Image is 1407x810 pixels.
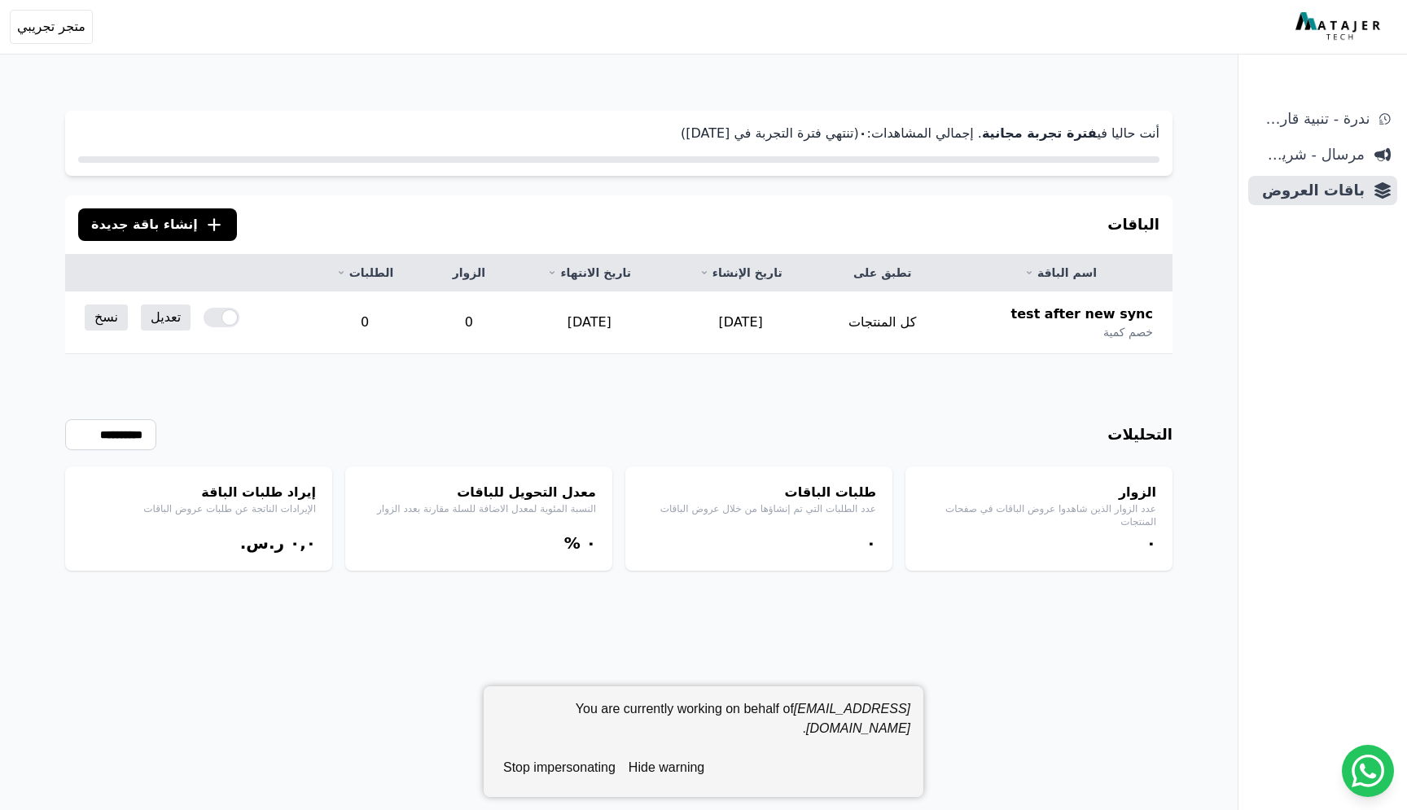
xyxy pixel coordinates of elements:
[1107,423,1172,446] h3: التحليلات
[497,699,910,751] div: You are currently working on behalf of .
[968,265,1153,281] a: اسم الباقة
[1295,12,1384,42] img: MatajerTech Logo
[81,502,316,515] p: الإيرادات الناتجة عن طلبات عروض الباقات
[859,125,867,141] strong: ۰
[514,291,665,354] td: [DATE]
[85,304,128,331] a: نسخ
[290,533,316,553] bdi: ۰,۰
[305,291,425,354] td: 0
[533,265,646,281] a: تاريخ الانتهاء
[642,532,876,554] div: ۰
[922,502,1156,528] p: عدد الزوار الذين شاهدوا عروض الباقات في صفحات المنتجات
[240,533,284,553] span: ر.س.
[141,304,191,331] a: تعديل
[642,502,876,515] p: عدد الطلبات التي تم إنشاؤها من خلال عروض الباقات
[816,255,948,291] th: تطبق على
[922,532,1156,554] div: ۰
[497,751,622,784] button: stop impersonating
[362,502,596,515] p: النسبة المئوية لمعدل الاضافة للسلة مقارنة بعدد الزوار
[81,483,316,502] h4: إيراد طلبات الباقة
[78,124,1159,143] p: أنت حاليا في . إجمالي المشاهدات: (تنتهي فترة التجربة في [DATE])
[1103,324,1153,340] span: خصم كمية
[1255,143,1365,166] span: مرسال - شريط دعاية
[982,125,1097,141] strong: فترة تجربة مجانية
[586,533,596,553] bdi: ۰
[1011,304,1153,324] span: test after new sync
[325,265,405,281] a: الطلبات
[1107,213,1159,236] h3: الباقات
[424,291,513,354] td: 0
[10,10,93,44] button: متجر تجريبي
[794,702,910,735] em: [EMAIL_ADDRESS][DOMAIN_NAME]
[816,291,948,354] td: كل المنتجات
[78,208,237,241] button: إنشاء باقة جديدة
[91,215,198,234] span: إنشاء باقة جديدة
[1255,179,1365,202] span: باقات العروض
[922,483,1156,502] h4: الزوار
[685,265,796,281] a: تاريخ الإنشاء
[665,291,816,354] td: [DATE]
[424,255,513,291] th: الزوار
[17,17,85,37] span: متجر تجريبي
[642,483,876,502] h4: طلبات الباقات
[1255,107,1370,130] span: ندرة - تنبية قارب علي النفاذ
[564,533,581,553] span: %
[622,751,711,784] button: hide warning
[362,483,596,502] h4: معدل التحويل للباقات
